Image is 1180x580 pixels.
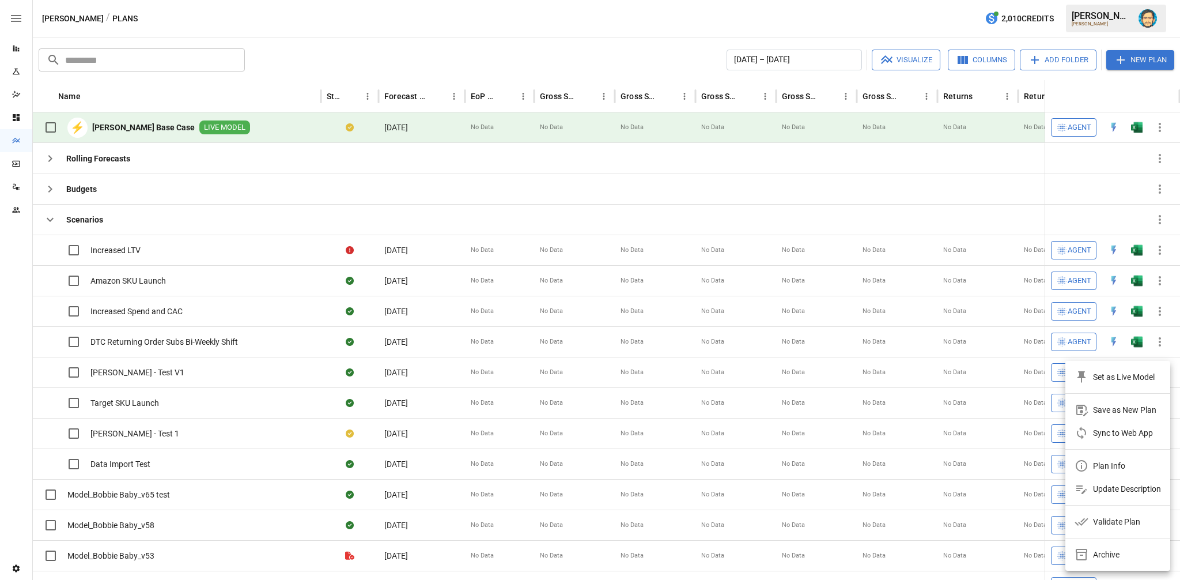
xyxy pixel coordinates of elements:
[1093,370,1155,384] div: Set as Live Model
[1093,459,1125,473] div: Plan Info
[1093,426,1153,440] div: Sync to Web App
[1093,403,1156,417] div: Save as New Plan
[1093,515,1140,529] div: Validate Plan
[1093,482,1161,496] div: Update Description
[1093,548,1120,562] div: Archive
